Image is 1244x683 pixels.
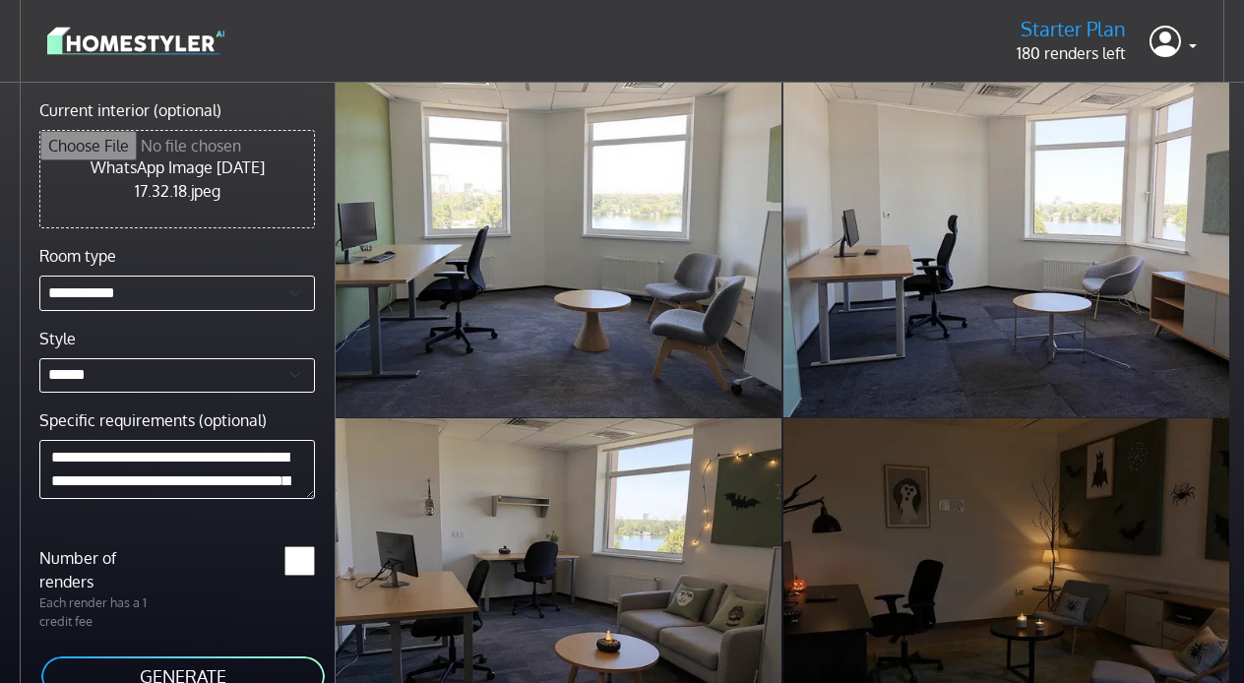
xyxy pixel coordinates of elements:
h5: Starter Plan [1017,17,1126,41]
p: Each render has a 1 credit fee [28,593,177,631]
label: Specific requirements (optional) [39,408,267,432]
p: 180 renders left [1017,41,1126,65]
label: Style [39,327,76,350]
label: Room type [39,244,116,268]
img: logo-3de290ba35641baa71223ecac5eacb59cb85b4c7fdf211dc9aaecaaee71ea2f8.svg [47,24,224,58]
label: Current interior (optional) [39,98,221,122]
label: Number of renders [28,546,177,593]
